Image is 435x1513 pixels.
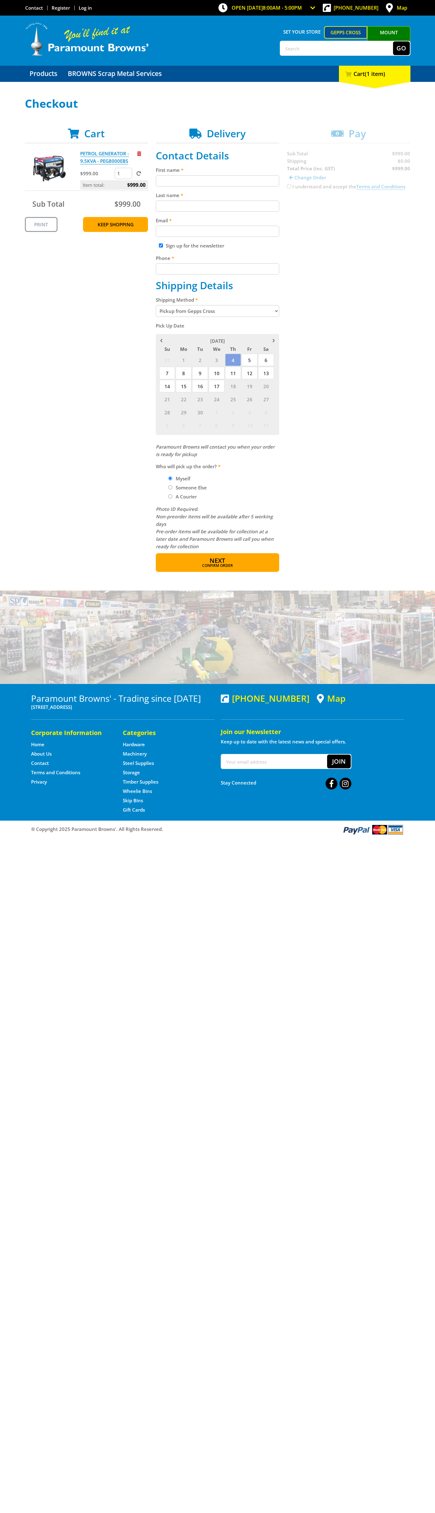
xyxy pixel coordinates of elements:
[168,485,172,489] input: Please select who will pick up the order.
[156,322,279,329] label: Pick Up Date
[31,760,49,766] a: Go to the Contact page
[327,755,351,768] button: Join
[221,693,309,703] div: [PHONE_NUMBER]
[258,393,274,405] span: 27
[209,406,224,418] span: 1
[156,280,279,291] h2: Shipping Details
[258,406,274,418] span: 4
[156,175,279,186] input: Please enter your first name.
[63,66,166,82] a: Go to the BROWNS Scrap Metal Services page
[156,150,279,162] h2: Contact Details
[210,556,225,565] span: Next
[31,769,80,776] a: Go to the Terms and Conditions page
[79,5,92,11] a: Log in
[52,5,70,11] a: Go to the registration page
[192,345,208,353] span: Tu
[168,494,172,498] input: Please select who will pick up the order.
[176,345,192,353] span: Mo
[221,775,351,790] div: Stay Connected
[225,345,241,353] span: Th
[31,728,110,737] h5: Corporate Information
[123,779,158,785] a: Go to the Timber Supplies page
[393,41,410,55] button: Go
[242,406,257,418] span: 3
[280,26,324,37] span: Set your store
[209,345,224,353] span: We
[258,380,274,392] span: 20
[80,170,113,177] p: $999.00
[84,127,105,140] span: Cart
[317,693,345,704] a: View a map of Gepps Cross location
[324,26,367,39] a: Gepps Cross
[114,199,141,209] span: $999.00
[209,393,224,405] span: 24
[192,380,208,392] span: 16
[339,66,410,82] div: Cart
[174,473,192,484] label: Myself
[221,728,404,736] h5: Join our Newsletter
[192,393,208,405] span: 23
[221,755,327,768] input: Your email address
[156,263,279,275] input: Please enter your telephone number.
[242,419,257,431] span: 10
[25,22,149,56] img: Paramount Browns'
[123,807,145,813] a: Go to the Gift Cards page
[365,70,385,78] span: (1 item)
[225,406,241,418] span: 2
[159,380,175,392] span: 14
[159,367,175,379] span: 7
[123,728,202,737] h5: Categories
[225,393,241,405] span: 25
[31,741,44,748] a: Go to the Home page
[258,354,274,366] span: 6
[242,367,257,379] span: 12
[263,4,302,11] span: 8:00am - 5:00pm
[174,491,199,502] label: A Courier
[258,419,274,431] span: 11
[123,760,154,766] a: Go to the Steel Supplies page
[31,779,47,785] a: Go to the Privacy page
[225,354,241,366] span: 4
[156,254,279,262] label: Phone
[342,824,404,835] img: PayPal, Mastercard, Visa accepted
[176,367,192,379] span: 8
[242,354,257,366] span: 5
[31,150,68,187] img: PETROL GENERATOR - 9.5KVA - PEG8000EBS
[123,788,152,794] a: Go to the Wheelie Bins page
[280,41,393,55] input: Search
[176,419,192,431] span: 6
[31,751,52,757] a: Go to the About Us page
[242,393,257,405] span: 26
[31,703,215,711] p: [STREET_ADDRESS]
[123,741,145,748] a: Go to the Hardware page
[176,380,192,392] span: 15
[207,127,246,140] span: Delivery
[32,199,64,209] span: Sub Total
[242,345,257,353] span: Fr
[209,367,224,379] span: 10
[174,482,209,493] label: Someone Else
[258,345,274,353] span: Sa
[176,406,192,418] span: 29
[221,738,404,745] p: Keep up to date with the latest news and special offers.
[156,296,279,304] label: Shipping Method
[123,751,147,757] a: Go to the Machinery page
[258,367,274,379] span: 13
[367,26,410,50] a: Mount [PERSON_NAME]
[25,97,410,110] h1: Checkout
[31,693,215,703] h3: Paramount Browns' - Trading since [DATE]
[159,354,175,366] span: 31
[225,380,241,392] span: 18
[80,180,148,190] p: Item total:
[166,243,224,249] label: Sign up for the newsletter
[192,354,208,366] span: 2
[159,393,175,405] span: 21
[168,476,172,480] input: Please select who will pick up the order.
[159,345,175,353] span: Su
[176,393,192,405] span: 22
[192,406,208,418] span: 30
[209,354,224,366] span: 3
[232,4,302,11] span: OPEN [DATE]
[25,5,43,11] a: Go to the Contact page
[156,217,279,224] label: Email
